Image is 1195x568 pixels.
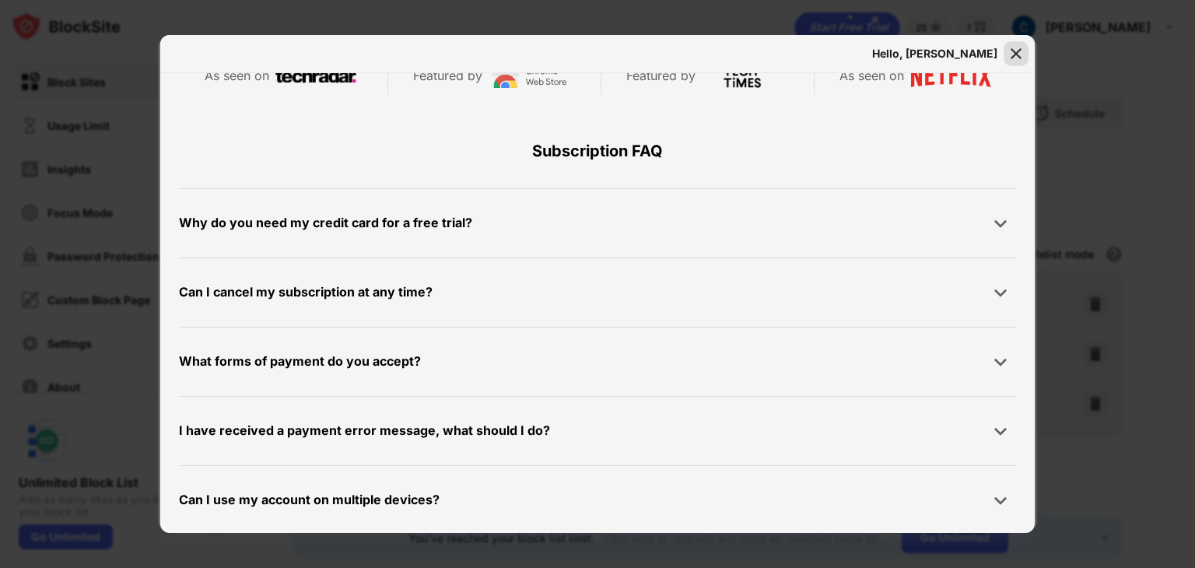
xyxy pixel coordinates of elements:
[872,47,997,60] div: Hello, [PERSON_NAME]
[275,65,356,88] img: techradar
[179,489,440,511] div: Can I use my account on multiple devices?
[626,65,696,87] div: Featured by
[910,65,991,88] img: netflix-logo
[179,350,421,373] div: What forms of payment do you accept?
[205,65,269,87] div: As seen on
[413,65,482,87] div: Featured by
[179,114,1016,188] div: Subscription FAQ
[179,419,550,442] div: I have received a payment error message, what should I do?
[702,65,783,88] img: tech-times
[179,212,472,234] div: Why do you need my credit card for a free trial?
[839,65,904,87] div: As seen on
[179,281,433,303] div: Can I cancel my subscription at any time?
[489,65,569,88] img: chrome-web-store-logo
